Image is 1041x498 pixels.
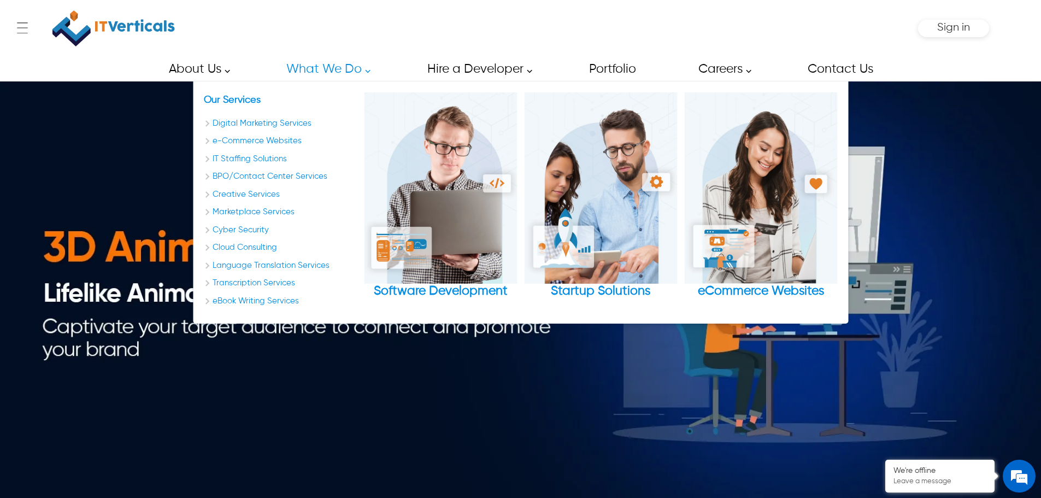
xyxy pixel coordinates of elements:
[204,277,357,290] a: Transcription Services
[684,284,837,299] div: eCommerce Websites
[179,5,205,32] div: Minimize live chat window
[364,92,517,313] div: Software Development
[86,286,139,294] em: Driven by SalesIQ
[524,284,677,299] div: Startup Solutions
[204,206,357,219] a: Marketplace Services
[524,92,677,313] div: Startup Solutions
[5,298,208,337] textarea: Type your message and click 'Submit'
[204,153,357,166] a: IT Staffing Solutions
[274,57,377,81] a: What We Do
[204,189,357,201] a: Creative Services
[937,25,970,32] a: Sign in
[204,260,357,272] a: Language Translation Services
[52,5,175,51] img: IT Verticals Inc
[204,242,357,254] a: Cloud Consulting
[364,92,517,299] a: Software Development
[364,284,517,299] div: Software Development
[19,66,46,72] img: logo_Zg8I0qSkbAqR2WFHt3p6CTuqpyXMFPubPcD2OT02zFN43Cy9FUNNG3NEPhM_Q1qe_.png
[415,57,538,81] a: Hire a Developer
[684,92,837,313] div: eCommerce Websites
[795,57,885,81] a: Contact Us
[684,92,837,299] a: eCommerce Websites
[686,57,757,81] a: Careers
[204,95,261,105] a: Our Services
[524,92,677,299] a: Startup Solutions
[577,57,648,81] a: Portfolio
[204,118,357,130] a: Digital Marketing Services
[204,295,357,308] a: eBook Writing Services
[937,22,970,33] span: Sign in
[204,135,357,148] a: e-Commerce Websites
[23,138,191,248] span: We are offline. Please leave us a message.
[156,57,236,81] a: About Us
[364,92,517,284] img: Software Development
[204,224,357,237] a: Cyber Security
[893,466,986,476] div: We're offline
[75,287,83,294] img: salesiqlogo_leal7QplfZFryJ6FIlVepeu7OftD7mt8q6exU6-34PB8prfIgodN67KcxXM9Y7JQ_.png
[204,171,357,183] a: bpo contact center services
[684,92,837,284] img: eCommerce Websites
[57,61,184,75] div: Leave a message
[893,477,986,486] p: Leave a message
[524,92,677,284] img: Startup Solutions
[160,337,198,351] em: Submit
